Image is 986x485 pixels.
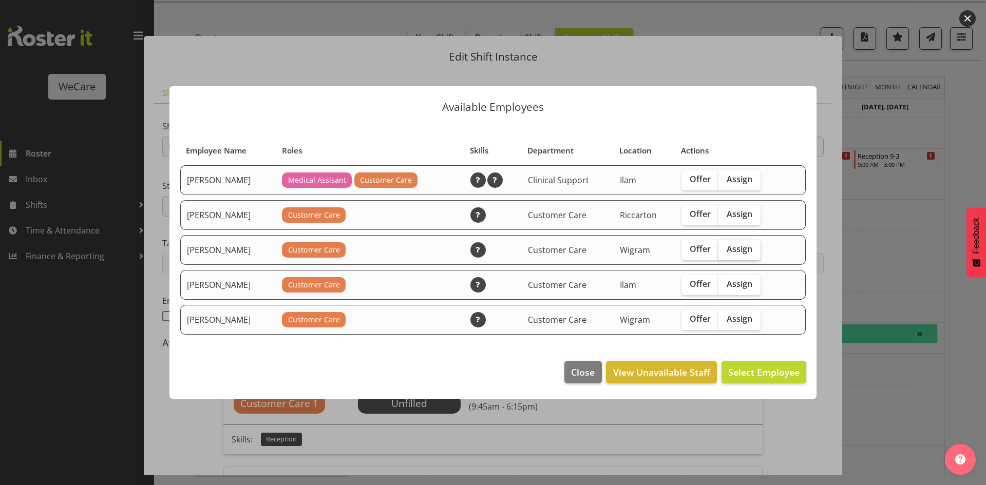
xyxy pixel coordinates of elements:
[966,207,986,277] button: Feedback - Show survey
[288,279,340,290] span: Customer Care
[571,365,595,379] span: Close
[282,145,302,157] span: Roles
[727,174,752,184] span: Assign
[527,145,574,157] span: Department
[620,209,657,221] span: Riccarton
[681,145,709,157] span: Actions
[180,102,806,112] p: Available Employees
[180,165,276,195] td: [PERSON_NAME]
[180,270,276,300] td: [PERSON_NAME]
[955,454,965,464] img: help-xxl-2.png
[972,218,981,254] span: Feedback
[620,244,650,256] span: Wigram
[470,145,488,157] span: Skills
[288,314,340,325] span: Customer Care
[613,365,710,379] span: View Unavailable Staff
[727,279,752,289] span: Assign
[727,244,752,254] span: Assign
[722,361,806,383] button: Select Employee
[690,314,711,324] span: Offer
[180,305,276,335] td: [PERSON_NAME]
[528,174,589,186] span: Clinical Support
[690,209,711,219] span: Offer
[619,145,652,157] span: Location
[727,209,752,219] span: Assign
[360,174,412,186] span: Customer Care
[180,235,276,265] td: [PERSON_NAME]
[180,200,276,230] td: [PERSON_NAME]
[690,244,711,254] span: Offer
[528,314,586,325] span: Customer Care
[690,174,711,184] span: Offer
[288,209,340,221] span: Customer Care
[528,244,586,256] span: Customer Care
[606,361,716,383] button: View Unavailable Staff
[564,361,601,383] button: Close
[528,209,586,221] span: Customer Care
[620,314,650,325] span: Wigram
[288,174,346,186] span: Medical Assisant
[690,279,711,289] span: Offer
[620,279,636,290] span: Ilam
[528,279,586,290] span: Customer Care
[727,314,752,324] span: Assign
[288,244,340,256] span: Customer Care
[186,145,246,157] span: Employee Name
[620,174,636,186] span: Ilam
[728,366,800,378] span: Select Employee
